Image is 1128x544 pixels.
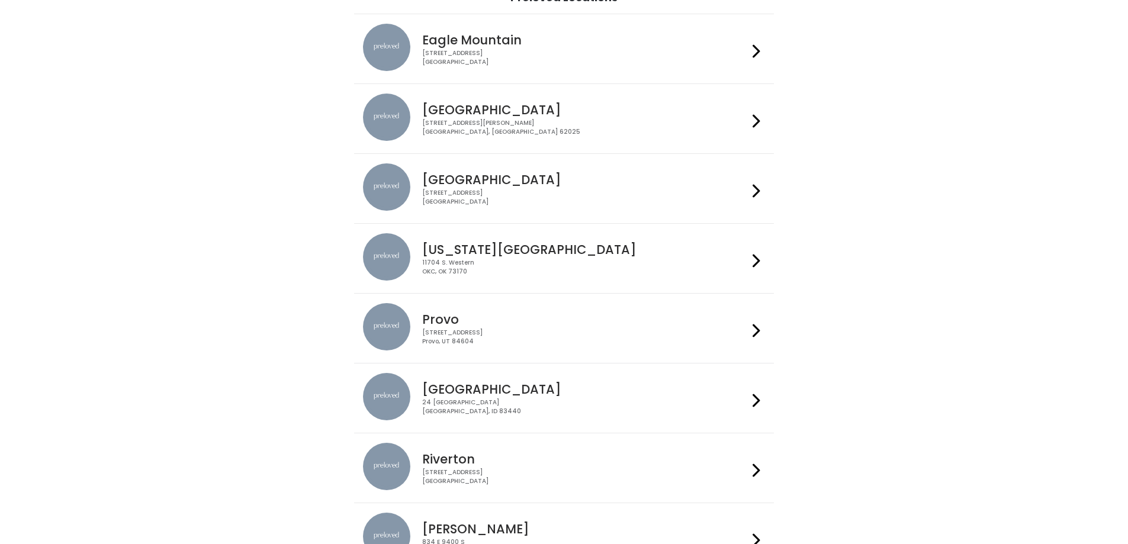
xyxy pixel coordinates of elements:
[363,443,410,490] img: preloved location
[363,233,765,284] a: preloved location [US_STATE][GEOGRAPHIC_DATA] 11704 S. WesternOKC, OK 73170
[422,382,748,396] h4: [GEOGRAPHIC_DATA]
[363,163,765,214] a: preloved location [GEOGRAPHIC_DATA] [STREET_ADDRESS][GEOGRAPHIC_DATA]
[422,173,748,186] h4: [GEOGRAPHIC_DATA]
[422,103,748,117] h4: [GEOGRAPHIC_DATA]
[363,94,765,144] a: preloved location [GEOGRAPHIC_DATA] [STREET_ADDRESS][PERSON_NAME][GEOGRAPHIC_DATA], [GEOGRAPHIC_D...
[422,468,748,485] div: [STREET_ADDRESS] [GEOGRAPHIC_DATA]
[363,233,410,281] img: preloved location
[422,119,748,136] div: [STREET_ADDRESS][PERSON_NAME] [GEOGRAPHIC_DATA], [GEOGRAPHIC_DATA] 62025
[422,398,748,416] div: 24 [GEOGRAPHIC_DATA] [GEOGRAPHIC_DATA], ID 83440
[363,303,410,350] img: preloved location
[363,94,410,141] img: preloved location
[422,33,748,47] h4: Eagle Mountain
[422,259,748,276] div: 11704 S. Western OKC, OK 73170
[363,373,410,420] img: preloved location
[363,303,765,353] a: preloved location Provo [STREET_ADDRESS]Provo, UT 84604
[363,163,410,211] img: preloved location
[363,24,765,74] a: preloved location Eagle Mountain [STREET_ADDRESS][GEOGRAPHIC_DATA]
[422,189,748,206] div: [STREET_ADDRESS] [GEOGRAPHIC_DATA]
[422,243,748,256] h4: [US_STATE][GEOGRAPHIC_DATA]
[363,373,765,423] a: preloved location [GEOGRAPHIC_DATA] 24 [GEOGRAPHIC_DATA][GEOGRAPHIC_DATA], ID 83440
[422,452,748,466] h4: Riverton
[422,49,748,66] div: [STREET_ADDRESS] [GEOGRAPHIC_DATA]
[363,24,410,71] img: preloved location
[422,329,748,346] div: [STREET_ADDRESS] Provo, UT 84604
[422,522,748,536] h4: [PERSON_NAME]
[363,443,765,493] a: preloved location Riverton [STREET_ADDRESS][GEOGRAPHIC_DATA]
[422,313,748,326] h4: Provo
